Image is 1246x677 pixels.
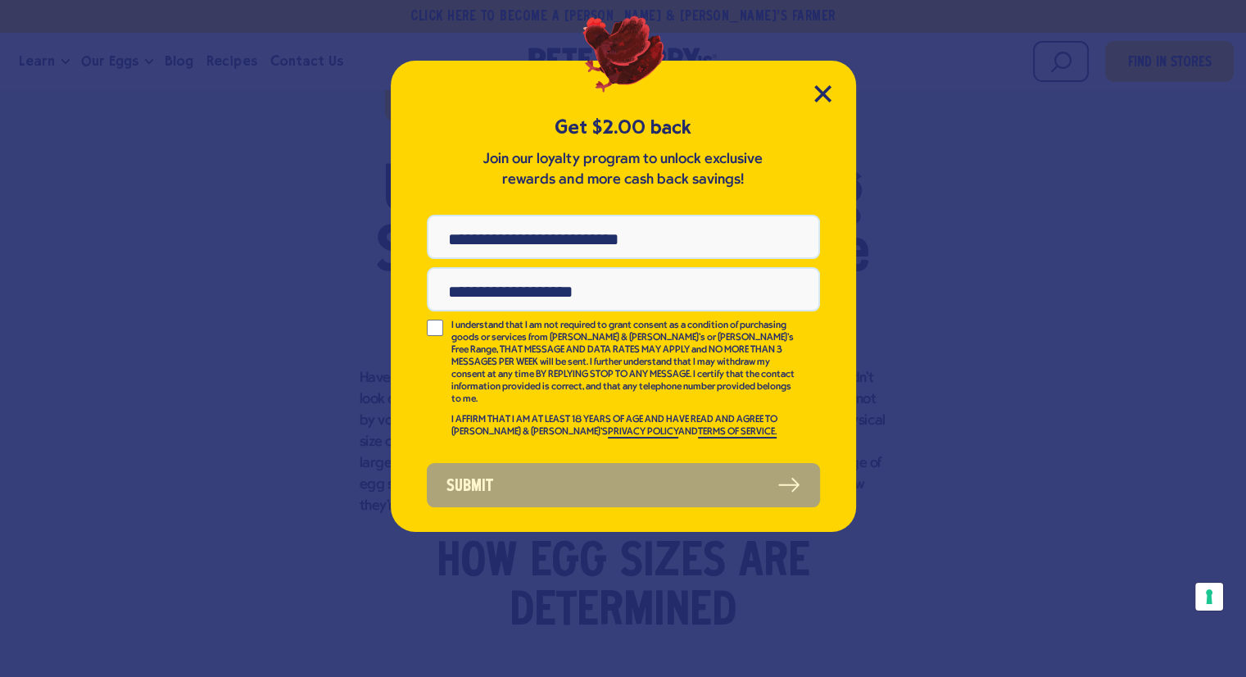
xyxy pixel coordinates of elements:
[608,427,678,438] a: PRIVACY POLICY
[427,320,443,336] input: I understand that I am not required to grant consent as a condition of purchasing goods or servic...
[427,114,820,141] h5: Get $2.00 back
[480,149,767,190] p: Join our loyalty program to unlock exclusive rewards and more cash back savings!
[1195,583,1223,611] button: Your consent preferences for tracking technologies
[427,463,820,507] button: Submit
[698,427,777,438] a: TERMS OF SERVICE.
[451,320,797,406] p: I understand that I am not required to grant consent as a condition of purchasing goods or servic...
[814,85,831,102] button: Close Modal
[451,414,797,438] p: I AFFIRM THAT I AM AT LEAST 18 YEARS OF AGE AND HAVE READ AND AGREE TO [PERSON_NAME] & [PERSON_NA...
